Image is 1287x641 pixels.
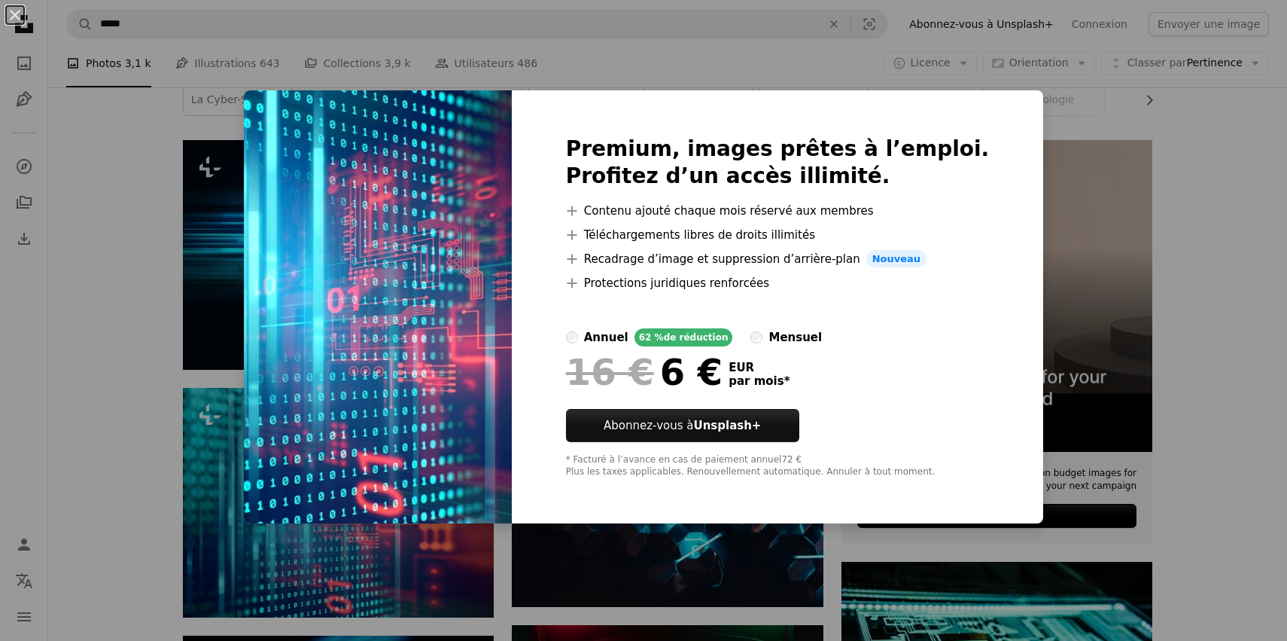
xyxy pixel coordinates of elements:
[566,136,990,190] h2: Premium, images prêtes à l’emploi. Profitez d’un accès illimité.
[566,353,723,392] div: 6 €
[566,353,654,392] span: 16 €
[566,226,990,244] li: Téléchargements libres de droits illimités
[634,328,733,346] div: 62 % de réduction
[866,250,926,268] span: Nouveau
[729,361,790,374] span: EUR
[566,274,990,292] li: Protections juridiques renforcées
[244,90,512,524] img: premium_photo-1664297541167-9fd8e28c888d
[566,250,990,268] li: Recadrage d’image et suppression d’arrière-plan
[693,419,761,432] strong: Unsplash+
[566,409,799,442] button: Abonnez-vous àUnsplash+
[768,328,822,346] div: mensuel
[584,328,628,346] div: annuel
[566,454,990,478] div: * Facturé à l’avance en cas de paiement annuel 72 € Plus les taxes applicables. Renouvellement au...
[566,331,578,343] input: annuel62 %de réduction
[566,202,990,220] li: Contenu ajouté chaque mois réservé aux membres
[729,374,790,388] span: par mois *
[750,331,762,343] input: mensuel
